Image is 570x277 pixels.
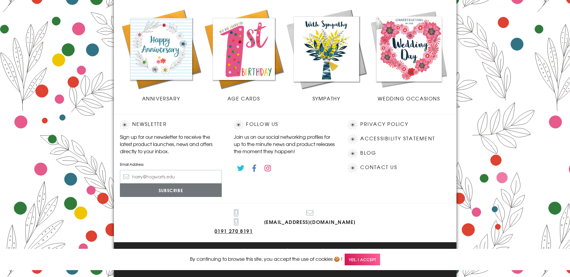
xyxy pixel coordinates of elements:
a: Sympathy [285,8,368,102]
span: Wedding Occasions [378,95,440,102]
span: Yes, I accept [345,254,380,265]
a: Privacy Policy [291,248,320,256]
a: Age Cards [203,8,285,102]
h2: Follow Us [234,120,336,129]
a: Trade [362,248,373,256]
input: harry@hogwarts.edu [120,170,222,183]
a: Anniversary [120,8,203,102]
p: Sign up for our newsletter to receive the latest product launches, news and offers directly to yo... [120,133,222,155]
span: Sympathy [312,95,340,102]
span: Age Cards [227,95,260,102]
a: Accessibility Statement [360,135,435,143]
a: Wedding Occasions [368,8,450,102]
a: Privacy Policy [360,120,408,128]
a: Ordering Information [197,248,241,256]
a: Shipping Policy [326,248,356,256]
a: 0191 270 8191 [215,218,258,235]
a: [EMAIL_ADDRESS][DOMAIN_NAME] [264,209,356,226]
a: Legal Information [248,248,284,256]
h2: Newsletter [120,120,222,129]
a: Contact Us [360,163,397,171]
span: Anniversary [142,95,180,102]
label: Email Address [120,162,222,167]
a: Blog [360,149,376,157]
a: 0191 270 8191 [215,209,258,236]
p: Join us on our social networking profiles for up to the minute news and product releases the mome... [234,133,336,155]
input: Subscribe [120,183,222,197]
